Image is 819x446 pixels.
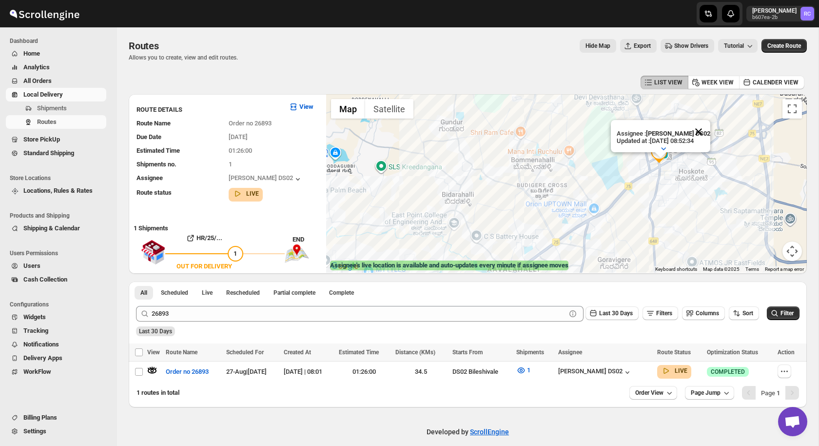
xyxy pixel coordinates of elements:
span: Order no 26893 [166,367,209,377]
span: Billing Plans [23,414,57,421]
img: ScrollEngine [8,1,81,26]
button: Filter [767,306,799,320]
img: Google [329,260,361,273]
span: Show Drivers [674,42,708,50]
b: LIVE [675,367,687,374]
span: Dashboard [10,37,110,45]
button: WEEK VIEW [688,76,740,89]
span: WorkFlow [23,368,51,375]
div: 34.5 [395,367,447,377]
span: Estimated Time [136,147,180,154]
span: All Orders [23,77,52,84]
span: Configurations [10,301,110,308]
nav: Pagination [742,386,799,400]
button: Widgets [6,310,106,324]
a: Open this area in Google Maps (opens a new window) [329,260,361,273]
button: Sort [729,306,759,320]
button: 1 [510,363,536,378]
span: Starts From [452,349,483,356]
b: 1 [777,389,780,397]
button: Show street map [331,99,365,119]
span: All [140,289,147,297]
span: Assignee [136,174,163,182]
p: [PERSON_NAME] [752,7,797,15]
div: DS02 Bileshivale [452,367,510,377]
span: Export [634,42,651,50]
text: RC [804,11,811,17]
span: LIST VIEW [654,79,682,86]
b: LIVE [246,190,259,197]
span: Users [23,262,40,269]
button: View [283,99,319,115]
span: Routes [129,40,159,52]
button: LIST VIEW [641,76,688,89]
button: [PERSON_NAME] DS02 [229,174,303,184]
div: END [292,235,321,244]
span: Assignee [558,349,582,356]
img: shop.svg [141,233,165,271]
span: Order no 26893 [229,120,272,127]
button: Analytics [6,61,106,74]
span: Due Date [136,133,161,141]
span: View [147,349,160,356]
h3: ROUTE DETAILS [136,105,281,115]
span: Distance (KMs) [395,349,435,356]
button: Notifications [6,338,106,351]
p: b607ea-2b [752,15,797,20]
button: HR/25/... [165,230,243,246]
p: Developed by [427,427,509,437]
span: Store PickUp [23,136,60,143]
button: Locations, Rules & Rates [6,184,106,198]
span: Analytics [23,63,50,71]
button: Columns [682,306,725,320]
button: Order no 26893 [160,364,214,380]
a: Terms (opens in new tab) [745,266,759,272]
button: Shipments [6,101,106,115]
a: Report a map error [765,266,804,272]
button: Map camera controls [782,242,802,261]
button: Billing Plans [6,411,106,425]
button: [PERSON_NAME] DS02 [558,367,632,377]
span: Home [23,50,40,57]
button: Routes [6,115,106,129]
span: Local Delivery [23,91,63,98]
span: Page Jump [691,389,721,397]
span: Action [778,349,795,356]
span: 1 [229,161,232,168]
button: All Orders [6,74,106,88]
span: Hide Map [585,42,610,50]
span: Delivery Apps [23,354,62,362]
button: LIVE [661,366,687,376]
button: Tutorial [718,39,758,53]
span: Filter [780,310,794,317]
span: Live [202,289,213,297]
button: Shipping & Calendar [6,222,106,235]
span: Widgets [23,313,46,321]
span: Filters [656,310,672,317]
span: Page [761,389,780,397]
button: All routes [135,286,153,300]
span: COMPLETED [711,368,745,376]
p: Updated at : [DATE] 08:52:34 [617,137,710,144]
button: LIVE [233,189,259,199]
button: Delivery Apps [6,351,106,365]
span: Shipments [37,104,67,112]
span: 1 routes in total [136,389,179,396]
button: Map action label [580,39,616,53]
span: Last 30 Days [139,328,172,335]
span: Order View [635,389,663,397]
span: Route Name [136,120,171,127]
button: Home [6,47,106,61]
span: 27-Aug | [DATE] [226,368,267,375]
span: Tracking [23,327,48,334]
span: Route Name [166,349,197,356]
span: Users Permissions [10,249,110,257]
span: 01:26:00 [229,147,252,154]
span: Routes [37,118,57,125]
span: Products and Shipping [10,212,110,220]
span: Complete [329,289,354,297]
button: Users [6,259,106,273]
span: Standard Shipping [23,149,74,157]
span: Optimization Status [707,349,758,356]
